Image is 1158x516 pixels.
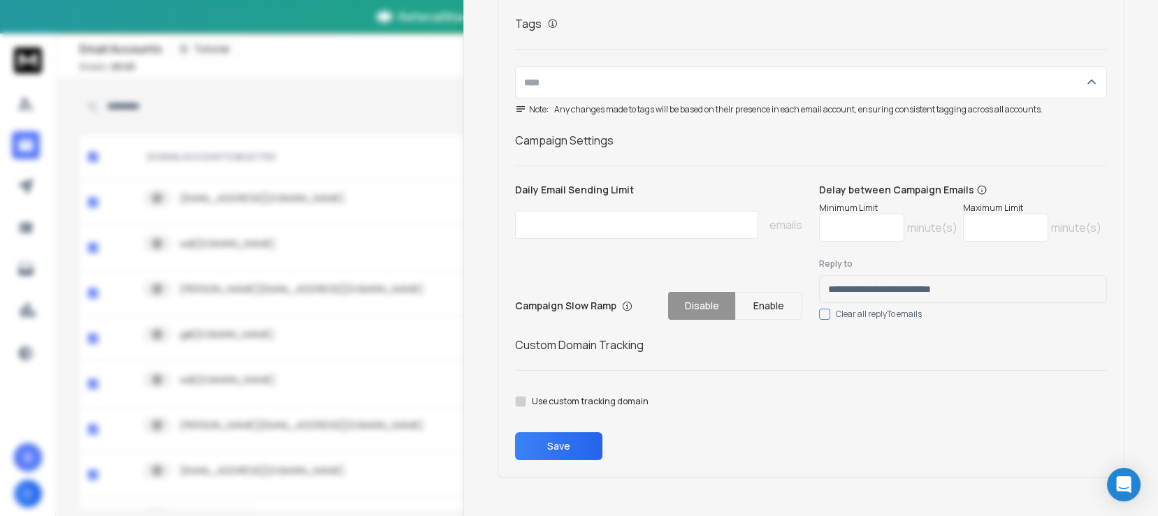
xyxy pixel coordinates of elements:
span: Note: [515,104,549,115]
label: Clear all replyTo emails [836,309,922,320]
button: Disable [668,292,735,320]
div: Open Intercom Messenger [1107,468,1141,501]
h1: Campaign Settings [515,132,1107,149]
p: Campaign Slow Ramp [515,299,632,313]
p: minute(s) [1051,219,1101,236]
p: emails [769,216,802,233]
h1: Custom Domain Tracking [515,337,1107,353]
label: Reply to [819,258,1107,270]
div: Any changes made to tags will be based on their presence in each email account, ensuring consiste... [515,104,1107,115]
button: Enable [735,292,802,320]
p: Delay between Campaign Emails [819,183,1101,197]
label: Use custom tracking domain [532,396,649,407]
p: Maximum Limit [963,202,1101,214]
h1: Tags [515,15,542,32]
button: Save [515,432,602,460]
p: Minimum Limit [819,202,957,214]
p: Daily Email Sending Limit [515,183,803,202]
p: minute(s) [907,219,957,236]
